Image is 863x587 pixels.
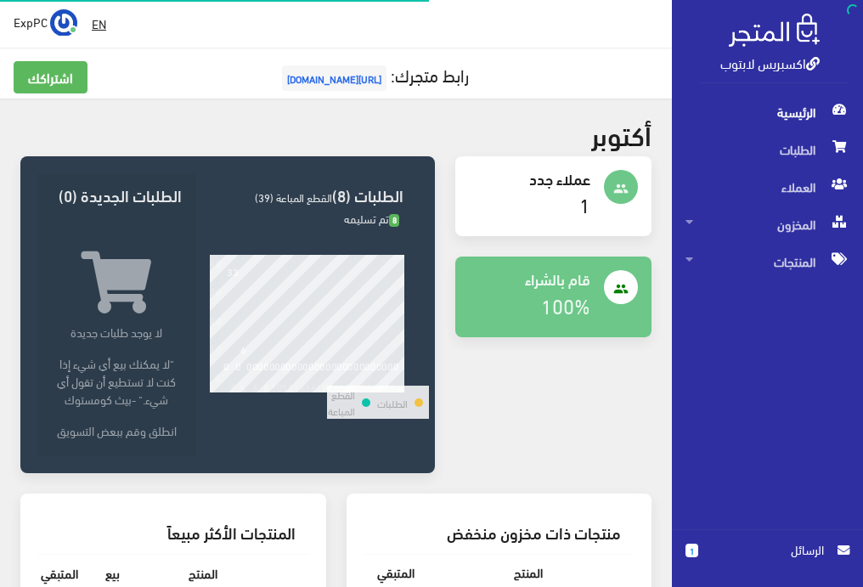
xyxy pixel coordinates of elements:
[263,381,269,392] div: 8
[685,540,849,577] a: 1 الرسائل
[272,381,283,392] div: 10
[685,243,849,280] span: المنتجات
[469,270,591,287] h4: قام بالشراء
[51,421,182,457] p: انطلق وقم ببعض التسويق 💪
[317,381,328,392] div: 18
[613,281,629,296] i: people
[672,93,863,131] a: الرئيسية
[85,8,113,39] a: EN
[672,168,863,206] a: العملاء
[685,168,849,206] span: العملاء
[720,50,820,75] a: اكسبريس لابتوب
[51,354,182,408] p: "لا يمكنك بيع أي شيء إذا كنت لا تستطيع أن تقول أي شيء." -بيث كومستوك
[376,386,409,419] td: الطلبات
[14,61,87,93] a: اشتراكك
[685,93,849,131] span: الرئيسية
[282,65,386,91] span: [URL][DOMAIN_NAME]
[283,381,294,392] div: 12
[729,14,820,47] img: .
[210,187,404,203] h3: الطلبات (8)
[14,11,48,32] span: ExpPC
[51,524,296,540] h3: المنتجات الأكثر مبيعاً
[613,181,629,196] i: people
[252,381,258,392] div: 6
[672,206,863,243] a: المخزون
[14,8,77,36] a: ... ExpPC
[51,323,182,341] p: لا يوجد طلبات جديدة
[229,381,235,392] div: 2
[469,170,591,187] h4: عملاء جدد
[255,187,332,207] span: القطع المباعة (39)
[685,544,698,557] span: 1
[389,214,400,227] span: 8
[579,185,590,222] a: 1
[672,243,863,280] a: المنتجات
[672,131,863,168] a: الطلبات
[541,286,590,323] a: 100%
[685,131,849,168] span: الطلبات
[240,381,246,392] div: 4
[344,208,400,229] span: تم تسليمه
[712,540,824,559] span: الرسائل
[295,381,306,392] div: 14
[92,13,106,34] u: EN
[591,119,651,149] h2: أكتوبر
[306,381,317,392] div: 16
[278,59,469,90] a: رابط متجرك:[URL][DOMAIN_NAME]
[327,386,356,419] td: القطع المباعة
[50,9,77,37] img: ...
[685,206,849,243] span: المخزون
[377,524,622,540] h3: منتجات ذات مخزون منخفض
[51,187,182,203] h3: الطلبات الجديدة (0)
